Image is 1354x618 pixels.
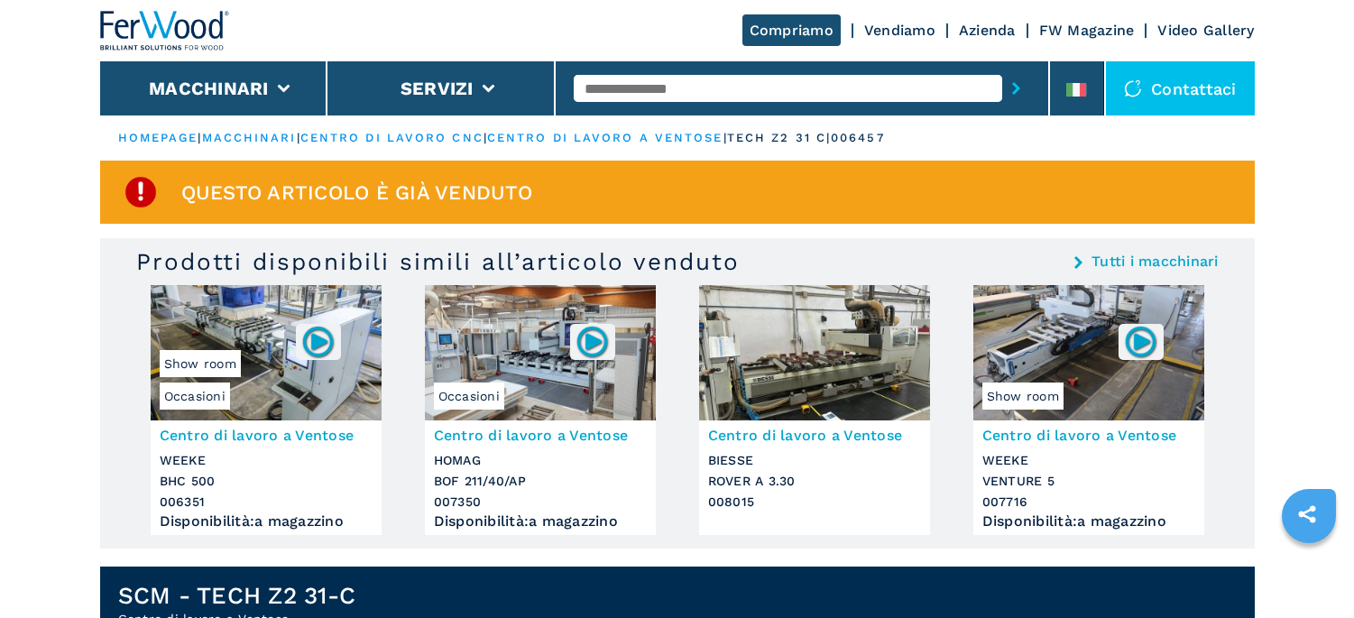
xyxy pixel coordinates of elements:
[300,131,484,144] a: centro di lavoro cnc
[487,131,723,144] a: centro di lavoro a ventose
[723,131,727,144] span: |
[699,285,930,420] img: Centro di lavoro a Ventose BIESSE ROVER A 3.30
[864,22,935,39] a: Vendiamo
[982,517,1195,526] div: Disponibilità : a magazzino
[982,425,1195,446] h3: Centro di lavoro a Ventose
[149,78,269,99] button: Macchinari
[434,425,647,446] h3: Centro di lavoro a Ventose
[181,182,532,203] span: Questo articolo è già venduto
[575,324,610,359] img: 007350
[699,285,930,535] a: Centro di lavoro a Ventose BIESSE ROVER A 3.30Centro di lavoro a VentoseBIESSEROVER A 3.30008015
[434,517,647,526] div: Disponibilità : a magazzino
[973,285,1204,420] img: Centro di lavoro a Ventose WEEKE VENTURE 5
[959,22,1016,39] a: Azienda
[982,450,1195,512] h3: WEEKE VENTURE 5 007716
[300,324,336,359] img: 006351
[982,383,1064,410] span: Show room
[160,450,373,512] h3: WEEKE BHC 500 006351
[136,247,740,276] h3: Prodotti disponibili simili all’articolo venduto
[100,11,230,51] img: Ferwood
[1157,22,1254,39] a: Video Gallery
[1091,254,1219,269] a: Tutti i macchinari
[160,425,373,446] h3: Centro di lavoro a Ventose
[1123,324,1158,359] img: 007716
[434,383,504,410] span: Occasioni
[118,581,356,610] h1: SCM - TECH Z2 31-C
[831,130,885,146] p: 006457
[434,450,647,512] h3: HOMAG BOF 211/40/AP 007350
[727,130,831,146] p: tech z2 31 c |
[484,131,487,144] span: |
[1002,68,1030,109] button: submit-button
[708,425,921,446] h3: Centro di lavoro a Ventose
[742,14,841,46] a: Compriamo
[118,131,198,144] a: HOMEPAGE
[297,131,300,144] span: |
[151,285,382,420] img: Centro di lavoro a Ventose WEEKE BHC 500
[973,285,1204,535] a: Centro di lavoro a Ventose WEEKE VENTURE 5Show room007716Centro di lavoro a VentoseWEEKEVENTURE 5...
[401,78,474,99] button: Servizi
[1124,79,1142,97] img: Contattaci
[202,131,297,144] a: macchinari
[151,285,382,535] a: Centro di lavoro a Ventose WEEKE BHC 500OccasioniShow room006351Centro di lavoro a VentoseWEEKEBH...
[425,285,656,535] a: Centro di lavoro a Ventose HOMAG BOF 211/40/APOccasioni007350Centro di lavoro a VentoseHOMAGBOF 2...
[425,285,656,420] img: Centro di lavoro a Ventose HOMAG BOF 211/40/AP
[1106,61,1255,115] div: Contattaci
[198,131,201,144] span: |
[1277,537,1340,604] iframe: Chat
[1039,22,1135,39] a: FW Magazine
[160,383,230,410] span: Occasioni
[160,517,373,526] div: Disponibilità : a magazzino
[160,350,241,377] span: Show room
[708,450,921,512] h3: BIESSE ROVER A 3.30 008015
[1285,492,1330,537] a: sharethis
[123,174,159,210] img: SoldProduct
